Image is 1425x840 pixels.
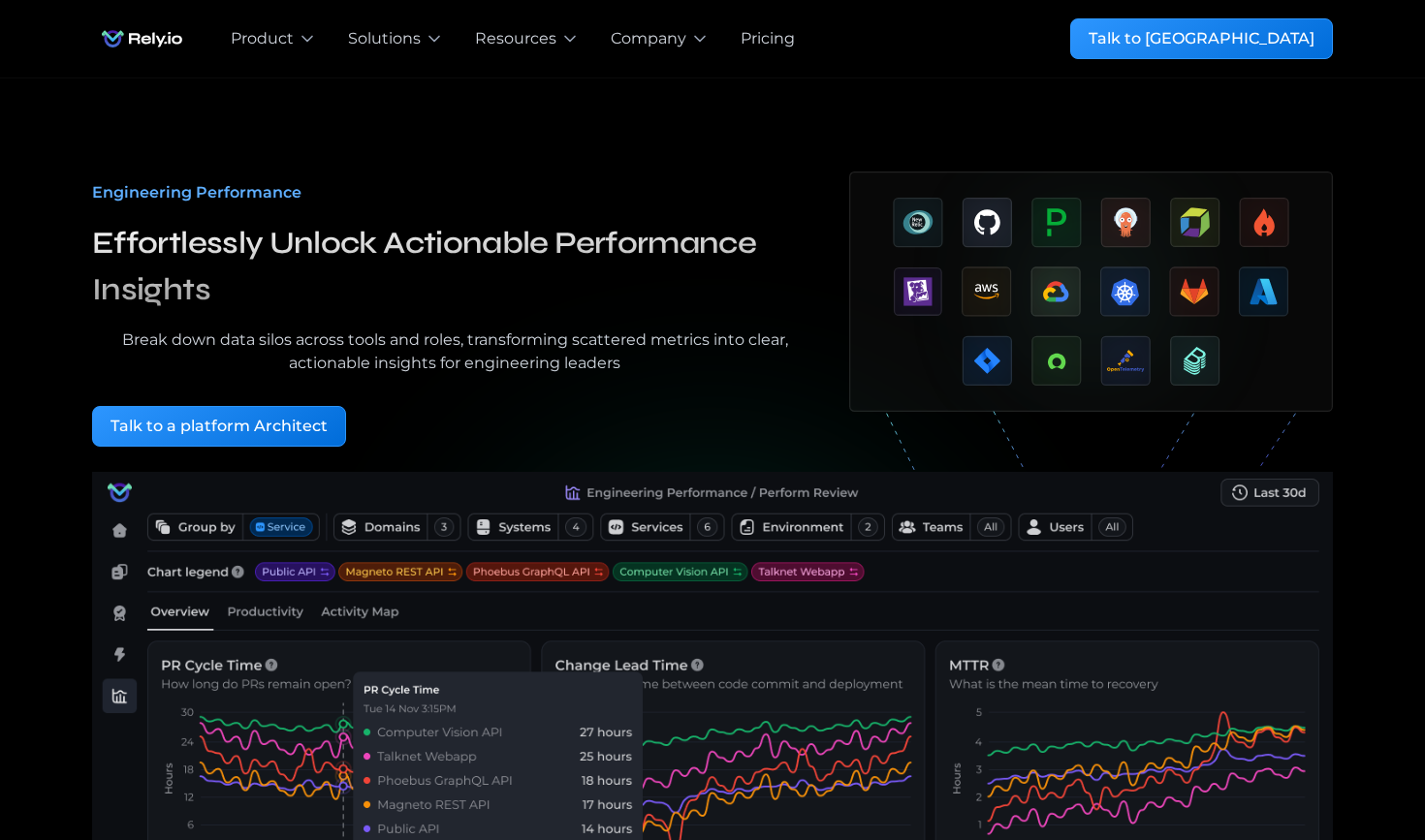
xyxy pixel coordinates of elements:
div: Resources [475,27,556,50]
a: Talk to [GEOGRAPHIC_DATA] [1070,18,1333,59]
div: Talk to [GEOGRAPHIC_DATA] [1089,27,1314,50]
div: Talk to a platform Architect [111,415,328,438]
div: Break down data silos across tools and roles, transforming scattered metrics into clear, actionab... [92,328,818,375]
div: Engineering Performance [92,181,818,204]
a: home [92,19,192,58]
div: Company [611,27,686,50]
img: Rely.io logo [92,19,192,58]
a: Pricing [741,27,795,50]
h3: Effortlessly Unlock Actionable Performance Insights [92,220,818,313]
div: Solutions [348,27,421,50]
a: Talk to a platform Architect [92,406,346,447]
a: open lightbox [849,171,1333,472]
div: Product [231,27,294,50]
